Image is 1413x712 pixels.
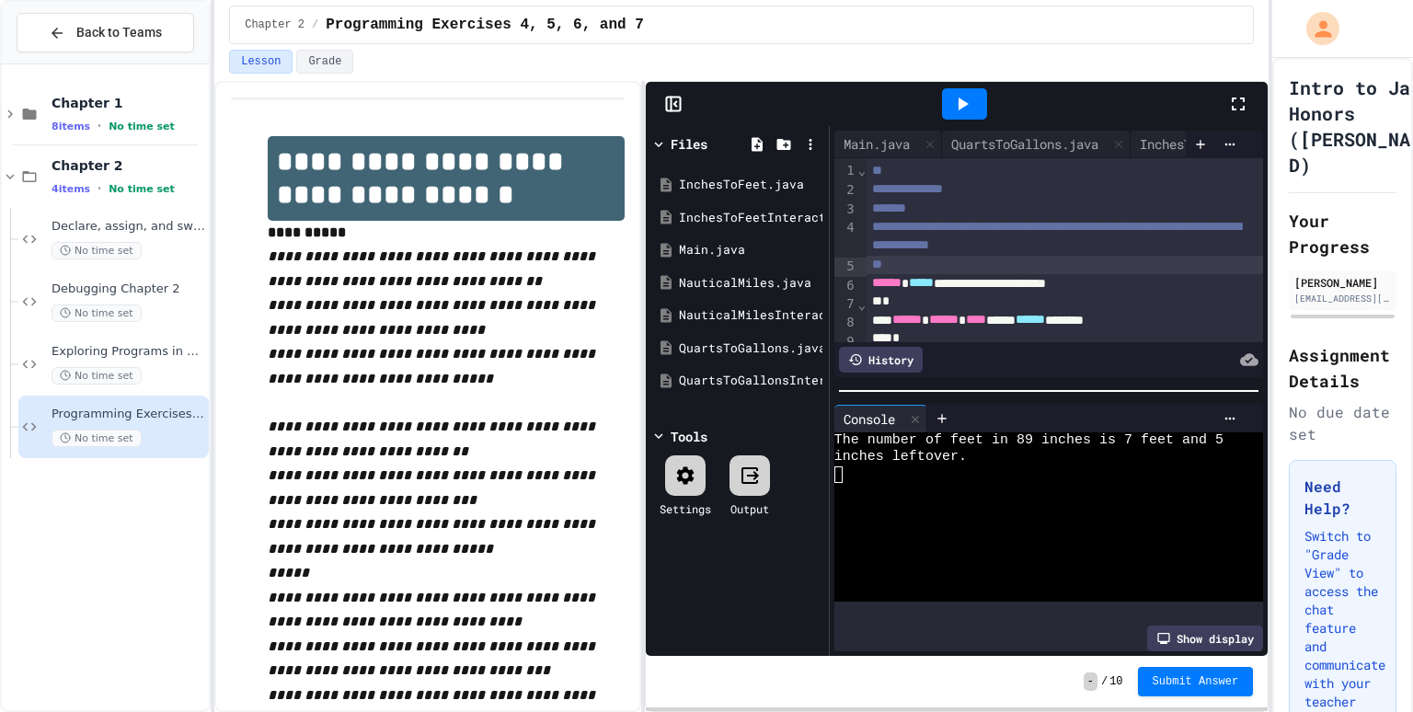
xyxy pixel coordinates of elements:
[834,162,857,181] div: 1
[52,157,205,174] span: Chapter 2
[109,183,175,195] span: No time set
[1138,667,1254,696] button: Submit Answer
[1153,674,1239,689] span: Submit Answer
[834,295,857,314] div: 7
[834,181,857,201] div: 2
[671,427,707,446] div: Tools
[1109,674,1122,689] span: 10
[730,500,769,517] div: Output
[1101,674,1108,689] span: /
[98,119,101,133] span: •
[52,367,142,385] span: No time set
[834,134,919,154] div: Main.java
[1131,134,1274,154] div: InchesToFeet.java
[1294,274,1391,291] div: [PERSON_NAME]
[1289,401,1396,445] div: No due date set
[52,281,205,297] span: Debugging Chapter 2
[1289,342,1396,394] h2: Assignment Details
[326,14,644,36] span: Programming Exercises 4, 5, 6, and 7
[679,274,822,293] div: NauticalMiles.java
[1084,672,1097,691] span: -
[834,258,857,277] div: 5
[834,449,967,465] span: inches leftover.
[52,95,205,111] span: Chapter 1
[679,339,822,358] div: QuartsToGallons.java
[834,277,857,296] div: 6
[296,50,353,74] button: Grade
[671,134,707,154] div: Files
[1147,626,1263,651] div: Show display
[857,334,867,349] span: Fold line
[52,219,205,235] span: Declare, assign, and swap values of variables
[834,405,927,432] div: Console
[834,314,857,333] div: 8
[1336,638,1395,694] iframe: chat widget
[834,201,857,220] div: 3
[660,500,711,517] div: Settings
[52,121,90,132] span: 8 items
[1260,558,1395,637] iframe: chat widget
[312,17,318,32] span: /
[1294,292,1391,305] div: [EMAIL_ADDRESS][DOMAIN_NAME]
[76,23,162,42] span: Back to Teams
[942,134,1108,154] div: QuartsToGallons.java
[1131,131,1297,158] div: InchesToFeet.java
[98,181,101,196] span: •
[229,50,293,74] button: Lesson
[942,131,1131,158] div: QuartsToGallons.java
[679,372,822,390] div: QuartsToGallonsInteractive.java
[679,209,822,227] div: InchesToFeetInteractive.java
[52,430,142,447] span: No time set
[679,306,822,325] div: NauticalMilesInteractive.java
[857,297,867,312] span: Fold line
[834,432,1223,449] span: The number of feet in 89 inches is 7 feet and 5
[834,131,942,158] div: Main.java
[52,407,205,422] span: Programming Exercises 4, 5, 6, and 7
[52,304,142,322] span: No time set
[109,121,175,132] span: No time set
[1289,208,1396,259] h2: Your Progress
[1304,476,1381,520] h3: Need Help?
[839,347,923,373] div: History
[679,176,822,194] div: InchesToFeet.java
[834,333,857,351] div: 9
[857,163,867,178] span: Fold line
[834,219,857,258] div: 4
[1287,7,1344,50] div: My Account
[17,13,194,52] button: Back to Teams
[834,409,904,429] div: Console
[52,344,205,360] span: Exploring Programs in Chapter 2
[679,241,822,259] div: Main.java
[52,242,142,259] span: No time set
[52,183,90,195] span: 4 items
[245,17,304,32] span: Chapter 2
